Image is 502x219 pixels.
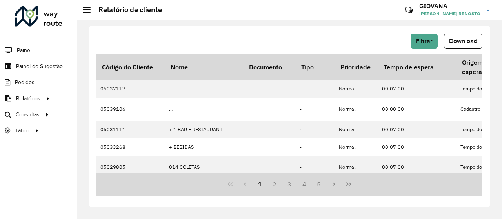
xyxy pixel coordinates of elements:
[253,177,267,192] button: 1
[449,38,477,44] span: Download
[296,121,335,138] td: -
[326,177,341,192] button: Next Page
[16,110,40,119] span: Consultas
[165,98,244,120] td: ...
[296,98,335,120] td: -
[378,80,457,98] td: 00:07:00
[378,121,457,138] td: 00:07:00
[96,138,165,156] td: 05033268
[165,80,244,98] td: .
[296,80,335,98] td: -
[296,138,335,156] td: -
[335,121,378,138] td: Normal
[244,54,296,80] th: Documento
[17,46,31,54] span: Painel
[335,156,378,179] td: Normal
[335,80,378,98] td: Normal
[335,98,378,120] td: Normal
[312,177,327,192] button: 5
[165,121,244,138] td: + 1 BAR E RESTAURANT
[15,127,29,135] span: Tático
[296,54,335,80] th: Tipo
[282,177,297,192] button: 3
[15,78,35,87] span: Pedidos
[96,80,165,98] td: 05037117
[335,138,378,156] td: Normal
[400,2,417,18] a: Contato Rápido
[165,156,244,179] td: 014 COLETAS
[411,34,438,49] button: Filtrar
[444,34,482,49] button: Download
[16,62,63,71] span: Painel de Sugestão
[419,2,480,10] h3: GIOVANA
[165,54,244,80] th: Nome
[378,138,457,156] td: 00:07:00
[267,177,282,192] button: 2
[96,156,165,179] td: 05029805
[297,177,312,192] button: 4
[96,121,165,138] td: 05031111
[378,98,457,120] td: 00:00:00
[378,54,457,80] th: Tempo de espera
[378,156,457,179] td: 00:07:00
[16,94,40,103] span: Relatórios
[341,177,356,192] button: Last Page
[165,138,244,156] td: + BEBIDAS
[335,54,378,80] th: Prioridade
[296,156,335,179] td: -
[416,38,433,44] span: Filtrar
[96,54,165,80] th: Código do Cliente
[96,98,165,120] td: 05039106
[91,5,162,14] h2: Relatório de cliente
[419,10,480,17] span: [PERSON_NAME] RENOSTO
